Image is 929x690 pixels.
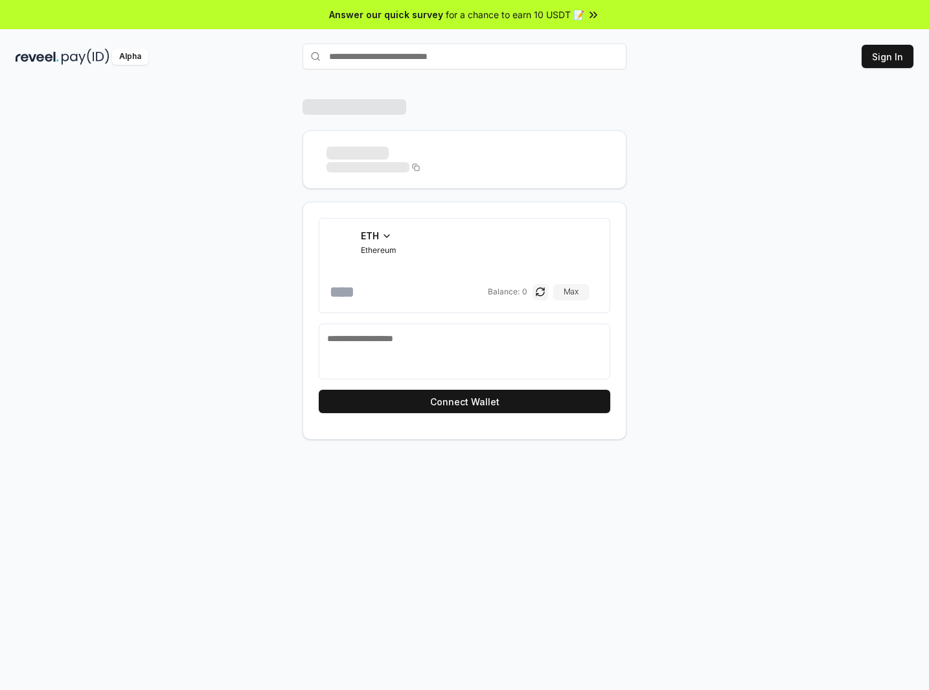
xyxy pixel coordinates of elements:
img: reveel_dark [16,49,59,65]
span: ETH [361,229,379,243]
button: Connect Wallet [319,390,610,413]
img: pay_id [62,49,109,65]
span: 0 [522,287,527,297]
span: Balance: [488,287,520,297]
span: Answer our quick survey [329,8,443,21]
span: for a chance to earn 10 USDT 📝 [446,8,584,21]
span: Ethereum [361,245,396,256]
button: Sign In [862,45,913,68]
button: Max [553,284,589,300]
div: Alpha [112,49,148,65]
